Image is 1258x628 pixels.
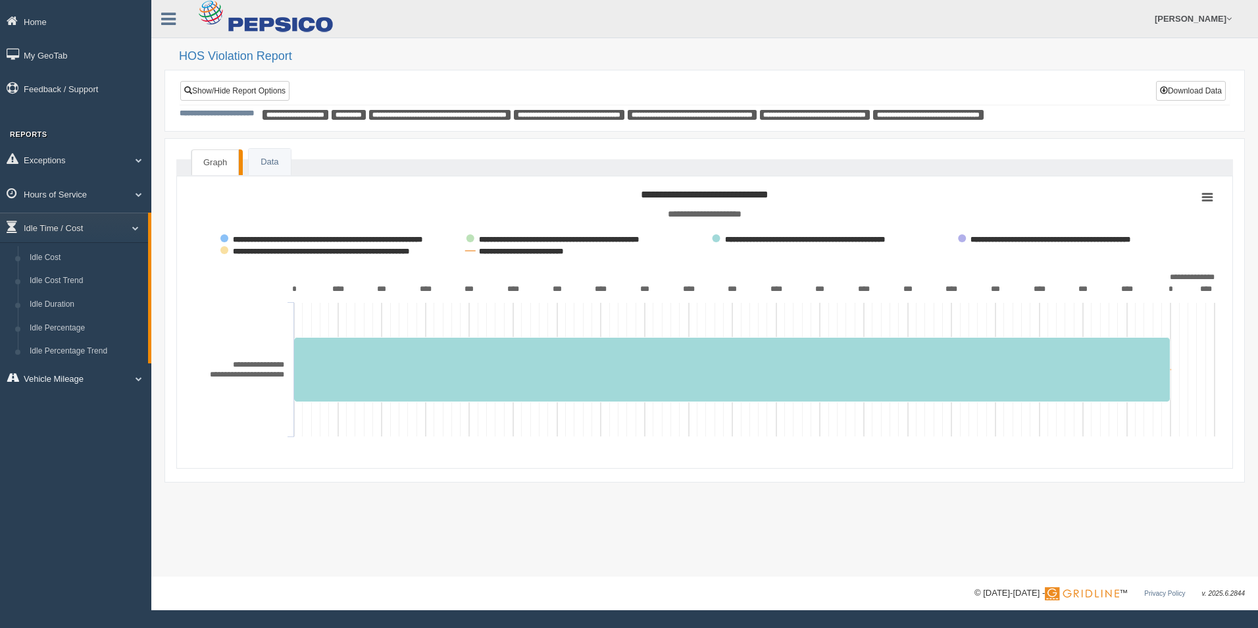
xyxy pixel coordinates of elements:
button: Download Data [1156,81,1226,101]
a: Idle Percentage Trend [24,340,148,363]
a: Idle Cost Trend [24,269,148,293]
a: Idle Cost [24,246,148,270]
a: Idle Percentage [24,317,148,340]
div: © [DATE]-[DATE] - ™ [974,587,1245,600]
a: Data [249,149,290,176]
a: Show/Hide Report Options [180,81,289,101]
img: Gridline [1045,587,1119,600]
h2: HOS Violation Report [179,50,1245,63]
a: Idle Duration [24,293,148,317]
a: Privacy Policy [1144,590,1185,597]
span: v. 2025.6.2844 [1202,590,1245,597]
a: Graph [191,149,239,176]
